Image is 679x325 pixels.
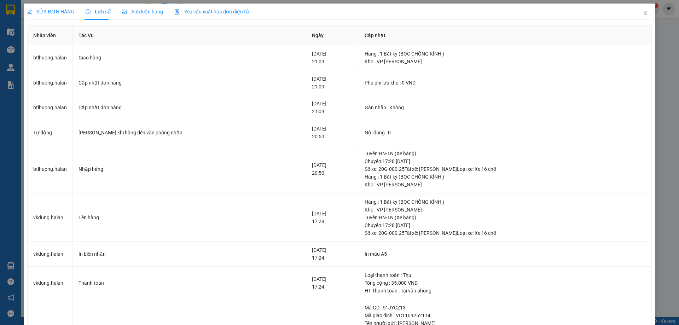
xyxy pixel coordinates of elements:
[365,79,646,87] div: Phụ phí lưu kho : 0 VND
[79,250,300,258] div: In biên nhận
[28,193,73,242] td: vkdung.halan
[636,4,655,23] button: Close
[28,70,73,95] td: btlhuong.halan
[27,9,74,14] span: SỬA ĐƠN HÀNG
[28,145,73,193] td: btlhuong.halan
[312,100,353,115] div: [DATE] 21:09
[174,9,180,15] img: icon
[79,129,300,137] div: [PERSON_NAME] khi hàng đến văn phòng nhận
[312,210,353,225] div: [DATE] 17:28
[365,271,646,279] div: Loại thanh toán : Thu
[27,9,32,14] span: edit
[365,206,646,214] div: Kho : VP [PERSON_NAME]
[312,50,353,65] div: [DATE] 21:09
[365,214,646,237] div: Tuyến : HN-TN (Xe hàng) Chuyến: 17:28 [DATE] Số xe: 20G-000.25 Tài xế: [PERSON_NAME] Loại xe: Xe ...
[28,26,73,45] th: Nhân viên
[643,10,648,16] span: close
[365,150,646,173] div: Tuyến : HN-TN (Xe hàng) Chuyến: 17:28 [DATE] Số xe: 20G-000.25 Tài xế: [PERSON_NAME] Loại xe: Xe ...
[365,58,646,65] div: Kho : VP [PERSON_NAME]
[79,214,300,221] div: Lên hàng
[79,104,300,111] div: Cập nhật đơn hàng
[79,79,300,87] div: Cập nhật đơn hàng
[312,125,353,140] div: [DATE] 20:50
[365,250,646,258] div: In mẫu A5
[79,165,300,173] div: Nhập hàng
[312,75,353,91] div: [DATE] 21:09
[79,279,300,287] div: Thanh toán
[365,304,646,312] div: Mã GD : S1JYCZ13
[79,54,300,62] div: Giao hàng
[73,26,306,45] th: Tác Vụ
[28,95,73,120] td: btlhuong.halan
[312,246,353,262] div: [DATE] 17:24
[28,45,73,70] td: btlhuong.halan
[365,279,646,287] div: Tổng cộng : 35.000 VND
[86,9,111,14] span: Lịch sử
[28,267,73,300] td: vkdung.halan
[365,50,646,58] div: Hàng : 1 Bất kỳ (BỌC CHÒNG KÍNH )
[174,9,249,14] span: Yêu cầu xuất hóa đơn điện tử
[365,181,646,188] div: Kho : VP [PERSON_NAME]
[365,173,646,181] div: Hàng : 1 Bất kỳ (BỌC CHÒNG KÍNH )
[359,26,652,45] th: Cập nhật
[312,275,353,291] div: [DATE] 17:24
[306,26,359,45] th: Ngày
[365,287,646,295] div: HT Thanh toán : Tại văn phòng
[365,312,646,319] div: Mã giao dịch : VC1109252114
[312,161,353,177] div: [DATE] 20:50
[365,198,646,206] div: Hàng : 1 Bất kỳ (BỌC CHÒNG KÍNH )
[86,9,91,14] span: clock-circle
[122,9,163,14] span: Ảnh kiện hàng
[365,104,646,111] div: Gán nhãn : Không
[28,242,73,267] td: vkdung.halan
[28,120,73,145] td: Tự động
[122,9,127,14] span: picture
[365,129,646,137] div: Nội dung : 0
